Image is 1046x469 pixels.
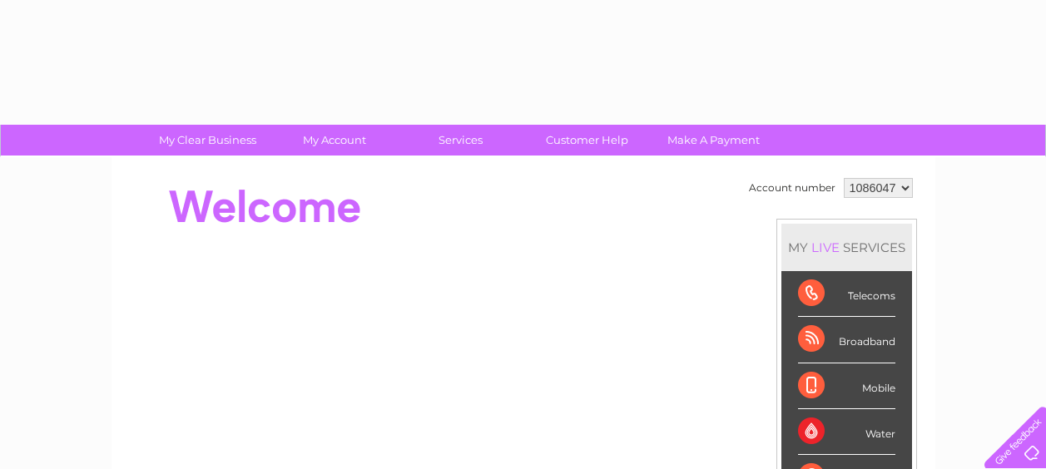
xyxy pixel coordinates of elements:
[645,125,782,156] a: Make A Payment
[798,363,895,409] div: Mobile
[798,317,895,363] div: Broadband
[781,224,912,271] div: MY SERVICES
[798,409,895,455] div: Water
[139,125,276,156] a: My Clear Business
[265,125,403,156] a: My Account
[745,174,840,202] td: Account number
[392,125,529,156] a: Services
[808,239,843,255] div: LIVE
[518,125,656,156] a: Customer Help
[798,271,895,317] div: Telecoms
